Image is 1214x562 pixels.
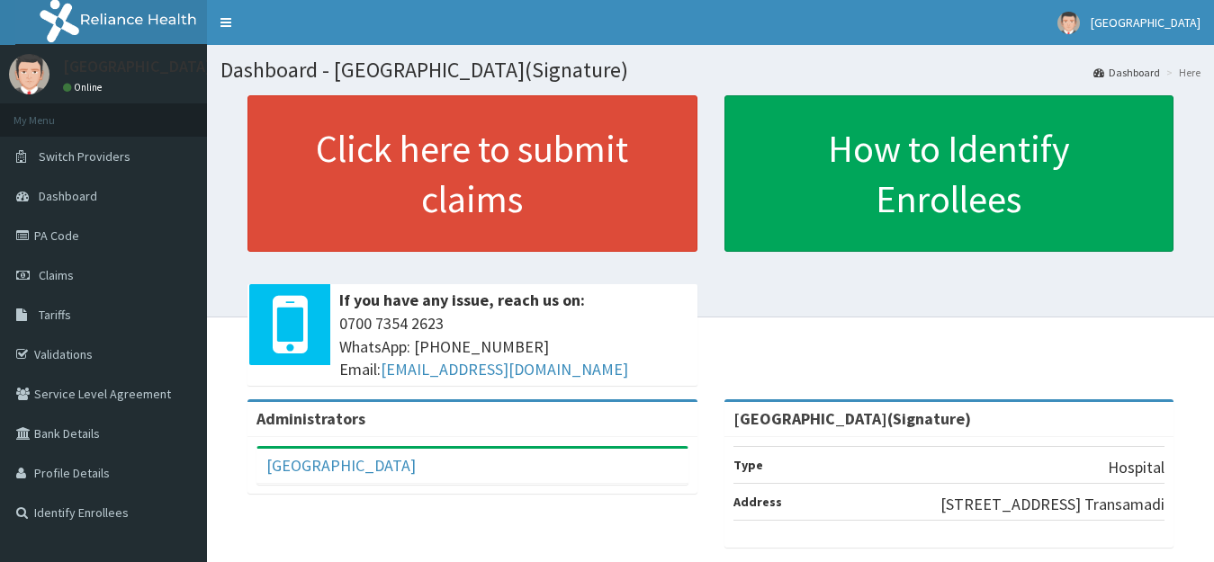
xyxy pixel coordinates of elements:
a: [EMAIL_ADDRESS][DOMAIN_NAME] [381,359,628,379]
p: [GEOGRAPHIC_DATA] [63,58,211,75]
h1: Dashboard - [GEOGRAPHIC_DATA](Signature) [220,58,1201,82]
span: Switch Providers [39,148,130,165]
b: Address [733,494,782,510]
a: How to Identify Enrollees [724,95,1174,252]
strong: [GEOGRAPHIC_DATA](Signature) [733,408,971,429]
span: 0700 7354 2623 WhatsApp: [PHONE_NUMBER] Email: [339,312,688,381]
p: Hospital [1108,456,1165,479]
a: [GEOGRAPHIC_DATA] [266,455,416,476]
a: Online [63,81,106,94]
p: [STREET_ADDRESS] Transamadi [940,493,1165,516]
b: Type [733,457,763,473]
a: Dashboard [1093,65,1160,80]
b: If you have any issue, reach us on: [339,290,585,310]
span: Claims [39,267,74,283]
a: Click here to submit claims [247,95,697,252]
span: Tariffs [39,307,71,323]
li: Here [1162,65,1201,80]
img: User Image [1057,12,1080,34]
span: [GEOGRAPHIC_DATA] [1091,14,1201,31]
b: Administrators [256,408,365,429]
img: User Image [9,54,49,94]
span: Dashboard [39,188,97,204]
